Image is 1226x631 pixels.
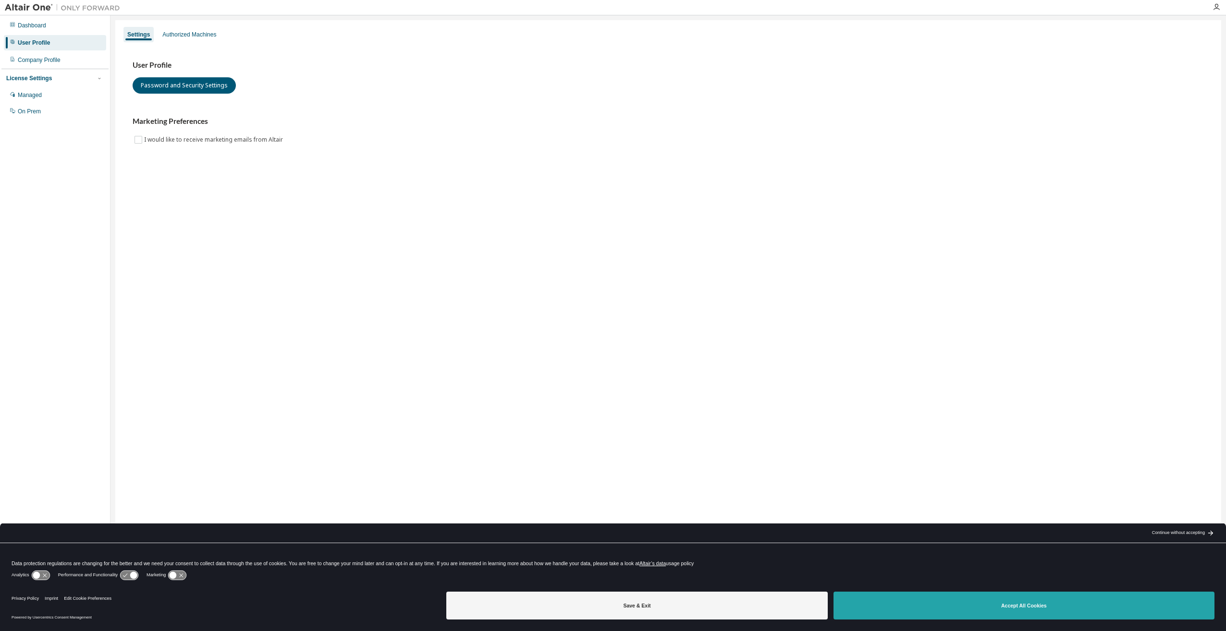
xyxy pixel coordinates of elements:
h3: User Profile [133,61,1204,70]
div: Company Profile [18,56,61,64]
div: License Settings [6,74,52,82]
div: Authorized Machines [162,31,216,38]
div: User Profile [18,39,50,47]
h3: Marketing Preferences [133,117,1204,126]
div: Settings [127,31,150,38]
label: I would like to receive marketing emails from Altair [144,134,285,146]
div: Dashboard [18,22,46,29]
button: Password and Security Settings [133,77,236,94]
div: On Prem [18,108,41,115]
img: Altair One [5,3,125,12]
div: Managed [18,91,42,99]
